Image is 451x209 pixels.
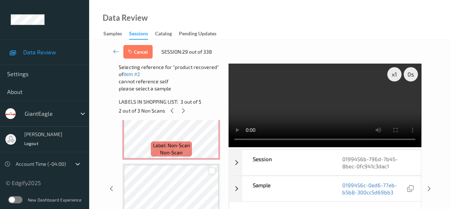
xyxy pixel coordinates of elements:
[180,98,201,105] span: 3 out of 5
[155,30,172,39] div: Catalog
[123,71,140,77] button: item #2
[242,150,331,175] div: Session
[179,29,224,39] a: Pending Updates
[331,150,420,175] div: 0199456b-796d-7b45-8bec-0fc941c3dac1
[182,48,212,55] span: 29 out of 338
[229,176,421,201] div: Sample0199456c-0ed6-77eb-b5b8-300cc5d69bb3
[387,67,401,81] div: x 1
[153,142,190,149] span: Label: Non-Scan
[342,181,405,196] a: 0199456c-0ed6-77eb-b5b8-300cc5d69bb3
[404,67,418,81] div: 0 s
[160,149,183,156] span: non-scan
[179,30,216,39] div: Pending Updates
[162,48,182,55] span: Session:
[123,45,153,59] button: Cancel
[119,98,178,105] span: Labels in shopping list:
[229,150,421,175] div: Session0199456b-796d-7b45-8bec-0fc941c3dac1
[242,176,331,201] div: Sample
[103,14,148,21] div: Data Review
[155,29,179,39] a: Catalog
[119,64,224,92] span: Selecting reference for "product recovered" of cannot reference self please select a sample
[129,30,148,40] div: Sessions
[119,106,224,115] div: 2 out of 3 Non Scans
[103,30,122,39] div: Samples
[103,29,129,39] a: Samples
[129,29,155,40] a: Sessions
